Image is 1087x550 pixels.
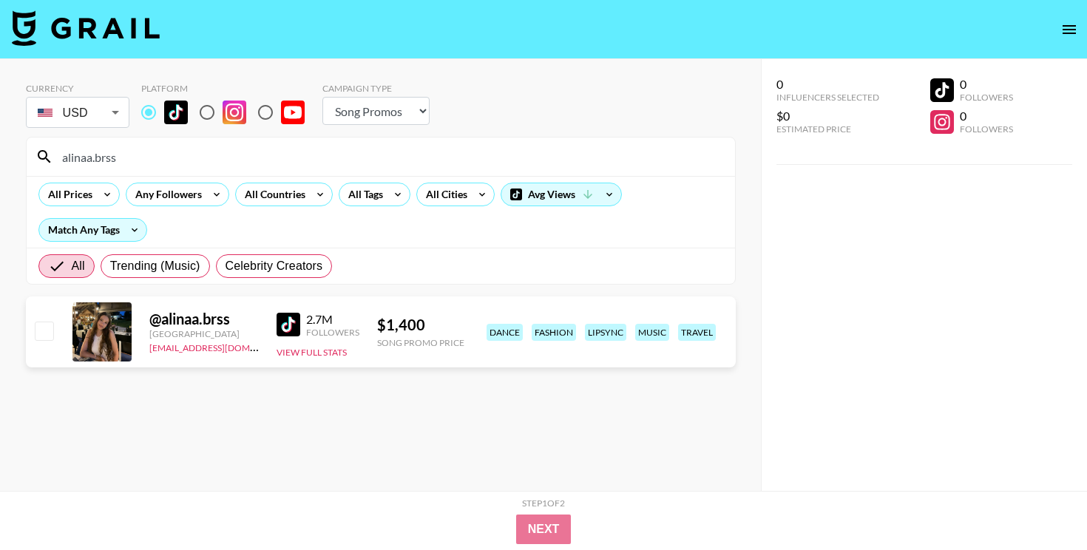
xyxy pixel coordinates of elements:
[776,123,879,135] div: Estimated Price
[678,324,716,341] div: travel
[306,327,359,338] div: Followers
[281,101,305,124] img: YouTube
[164,101,188,124] img: TikTok
[126,183,205,206] div: Any Followers
[149,339,298,353] a: [EMAIL_ADDRESS][DOMAIN_NAME]
[501,183,621,206] div: Avg Views
[417,183,470,206] div: All Cities
[377,337,464,348] div: Song Promo Price
[960,77,1013,92] div: 0
[236,183,308,206] div: All Countries
[39,219,146,241] div: Match Any Tags
[532,324,576,341] div: fashion
[72,257,85,275] span: All
[53,145,726,169] input: Search by User Name
[277,313,300,336] img: TikTok
[339,183,386,206] div: All Tags
[223,101,246,124] img: Instagram
[322,83,430,94] div: Campaign Type
[1013,476,1069,532] iframe: Drift Widget Chat Controller
[776,77,879,92] div: 0
[149,328,259,339] div: [GEOGRAPHIC_DATA]
[516,515,572,544] button: Next
[585,324,626,341] div: lipsync
[776,92,879,103] div: Influencers Selected
[960,92,1013,103] div: Followers
[39,183,95,206] div: All Prices
[110,257,200,275] span: Trending (Music)
[522,498,565,509] div: Step 1 of 2
[960,123,1013,135] div: Followers
[635,324,669,341] div: music
[26,83,129,94] div: Currency
[12,10,160,46] img: Grail Talent
[377,316,464,334] div: $ 1,400
[277,347,347,358] button: View Full Stats
[226,257,323,275] span: Celebrity Creators
[776,109,879,123] div: $0
[149,310,259,328] div: @ alinaa.brss
[960,109,1013,123] div: 0
[29,100,126,126] div: USD
[306,312,359,327] div: 2.7M
[141,83,316,94] div: Platform
[1054,15,1084,44] button: open drawer
[487,324,523,341] div: dance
